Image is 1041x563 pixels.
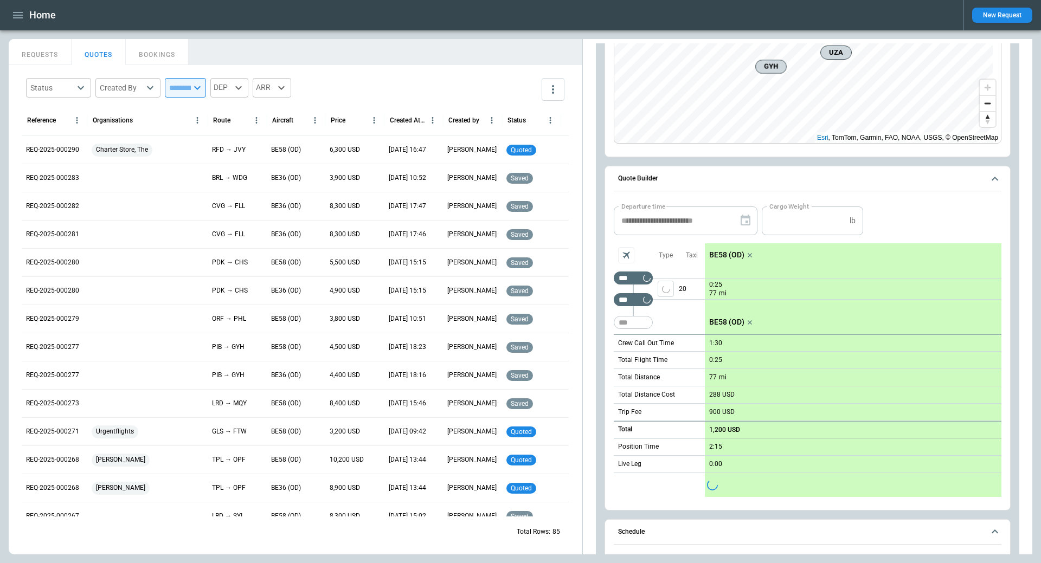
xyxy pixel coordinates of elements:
span: saved [509,287,531,295]
p: 09/12/2025 18:23 [389,342,426,352]
p: 09/04/2025 13:44 [389,483,426,493]
button: Zoom in [980,80,995,95]
div: Status [30,82,74,93]
div: ARR [253,78,291,98]
p: Crew Call Out Time [618,339,674,348]
p: Total Distance Cost [618,390,675,399]
p: 1,200 USD [709,426,740,434]
div: Price [331,117,345,124]
p: 09/17/2025 16:47 [389,145,426,154]
p: BE58 (OD) [709,318,744,327]
p: REQ-2025-000273 [26,399,79,408]
span: saved [509,315,531,323]
span: quoted [509,428,534,436]
p: 09/16/2025 17:46 [389,230,426,239]
p: mi [719,289,727,298]
p: 900 USD [709,408,735,416]
p: 09/16/2025 10:51 [389,314,426,323]
p: lb [850,216,856,225]
p: [PERSON_NAME] [447,399,497,408]
div: Organisations [93,117,133,124]
p: Trip Fee [618,407,641,417]
span: Urgentflights [92,418,138,445]
p: REQ-2025-000280 [26,258,79,267]
p: mi [719,373,727,382]
p: 09/04/2025 13:44 [389,455,426,464]
div: Aircraft [272,117,293,124]
p: 09/17/2025 10:52 [389,173,426,183]
p: ORF → PHL [212,314,246,323]
span: Aircraft selection [618,247,634,263]
p: BE36 (OD) [271,483,301,493]
p: BE58 (OD) [709,250,744,260]
p: 0:25 [709,356,722,364]
span: Type of sector [658,281,674,297]
span: GYH [760,61,782,72]
span: [PERSON_NAME] [92,474,150,502]
p: BE58 (OD) [271,342,301,352]
div: Too short [614,316,653,329]
p: [PERSON_NAME] [447,230,497,239]
button: Reference column menu [69,113,85,128]
p: 1:30 [709,339,722,347]
button: REQUESTS [9,39,72,65]
p: 0:25 [709,281,722,289]
span: quoted [509,456,534,464]
p: PIB → GYH [212,342,245,352]
p: 10,200 USD [330,455,364,464]
p: BE36 (OD) [271,230,301,239]
p: 85 [552,527,560,536]
div: DEP [210,78,248,98]
p: REQ-2025-000268 [26,483,79,493]
p: 8,300 USD [330,512,360,521]
label: Departure time [621,202,666,211]
p: 09/11/2025 15:46 [389,399,426,408]
p: REQ-2025-000282 [26,202,79,211]
span: quoted [509,146,534,154]
p: 5,500 USD [330,258,360,267]
p: Live Leg [618,460,641,469]
span: [PERSON_NAME] [92,446,150,474]
p: REQ-2025-000268 [26,455,79,464]
p: BE58 (OD) [271,512,301,521]
div: Too short [614,293,653,306]
button: Price column menu [367,113,382,128]
p: 288 USD [709,391,735,399]
p: 0:00 [709,460,722,468]
p: 4,900 USD [330,286,360,295]
p: TPL → OPF [212,455,246,464]
p: BE58 (OD) [271,455,301,464]
p: BE58 (OD) [271,399,301,408]
span: Charter Store, The [92,136,152,164]
span: quoted [509,484,534,492]
button: left aligned [658,281,674,297]
div: Route [213,117,230,124]
p: PDK → CHS [212,258,248,267]
h1: Home [29,9,56,22]
p: TPL → OPF [212,483,246,493]
div: Created At (UTC-05:00) [390,117,426,124]
p: REQ-2025-000277 [26,342,79,352]
button: Created by column menu [484,113,499,128]
p: 3,800 USD [330,314,360,323]
p: BE36 (OD) [271,173,301,183]
p: CVG → FLL [212,202,245,211]
button: New Request [972,8,1032,23]
p: 8,900 USD [330,483,360,493]
button: Status column menu [543,113,558,128]
p: BE58 (OD) [271,314,301,323]
p: 20 [679,279,705,299]
p: 3,200 USD [330,427,360,436]
span: saved [509,231,531,238]
a: Esri [817,134,828,141]
p: [PERSON_NAME] [447,455,497,464]
p: [PERSON_NAME] [447,512,497,521]
p: REQ-2025-000271 [26,427,79,436]
p: 3,900 USD [330,173,360,183]
button: more [542,78,564,101]
span: UZA [825,47,847,58]
p: [PERSON_NAME] [447,314,497,323]
div: Quote Builder [614,206,1001,497]
p: REQ-2025-000277 [26,371,79,380]
p: Total Rows: [517,527,550,536]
